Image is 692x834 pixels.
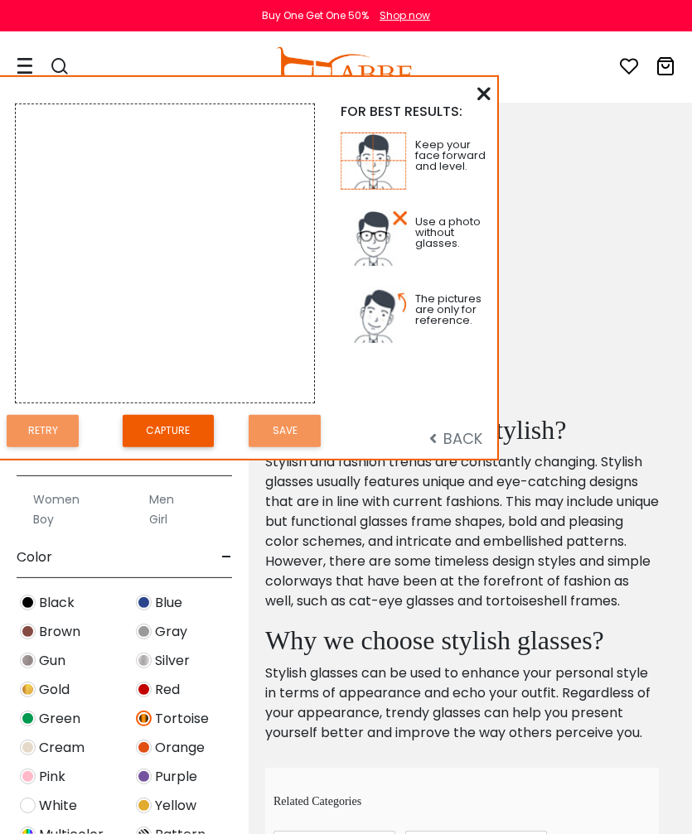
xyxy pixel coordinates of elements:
img: Orange [136,740,152,755]
span: Yellow [155,796,196,816]
span: Tortoise [155,709,209,729]
button: Capture [123,415,214,447]
span: Blue [155,593,182,613]
span: Pink [39,767,65,787]
img: tp2.jpg [341,210,408,267]
button: Retry [7,415,79,447]
button: Save [249,415,321,447]
span: Silver [155,651,190,671]
span: Orange [155,738,205,758]
img: Black [20,595,36,610]
img: Green [20,711,36,726]
span: Gun [39,651,65,671]
span: Keep your face forward and level. [415,137,486,174]
label: Girl [149,509,167,529]
img: Tortoise [136,711,152,726]
span: Brown [39,622,80,642]
img: Gun [20,653,36,668]
span: Red [155,680,180,700]
div: Shop now [380,8,430,23]
img: Cream [20,740,36,755]
p: Stylish and fashion trends are constantly changing. Stylish glasses usually features unique and e... [265,452,659,611]
a: Shop now [371,8,430,22]
span: Cream [39,738,85,758]
img: Gold [20,682,36,697]
span: Use a photo without glasses. [415,214,481,251]
img: Silver [136,653,152,668]
span: White [39,796,77,816]
span: BACK [429,428,482,449]
label: Men [149,489,174,509]
h2: Why we choose stylish glasses? [265,624,659,656]
span: Purple [155,767,197,787]
span: Green [39,709,80,729]
img: Brown [20,624,36,639]
img: Pink [20,769,36,784]
span: Gray [155,622,187,642]
img: Yellow [136,798,152,813]
img: Blue [136,595,152,610]
div: Buy One Get One 50% [262,8,369,23]
img: tp3.jpg [341,287,408,344]
img: Red [136,682,152,697]
label: Boy [33,509,54,529]
span: The pictures are only for reference. [415,291,481,328]
img: tp1.jpg [341,133,408,190]
span: Gold [39,680,70,700]
img: Purple [136,769,152,784]
span: - [221,538,232,577]
div: FOR BEST RESULTS: [341,104,491,119]
span: Black [39,593,75,613]
img: Gray [136,624,152,639]
img: abbeglasses.com [276,47,412,89]
img: White [20,798,36,813]
label: Women [33,489,80,509]
span: Color [17,538,52,577]
p: Stylish glasses can be used to enhance your personal style in terms of appearance and echo your o... [265,663,659,743]
p: Related Categories [273,793,659,810]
